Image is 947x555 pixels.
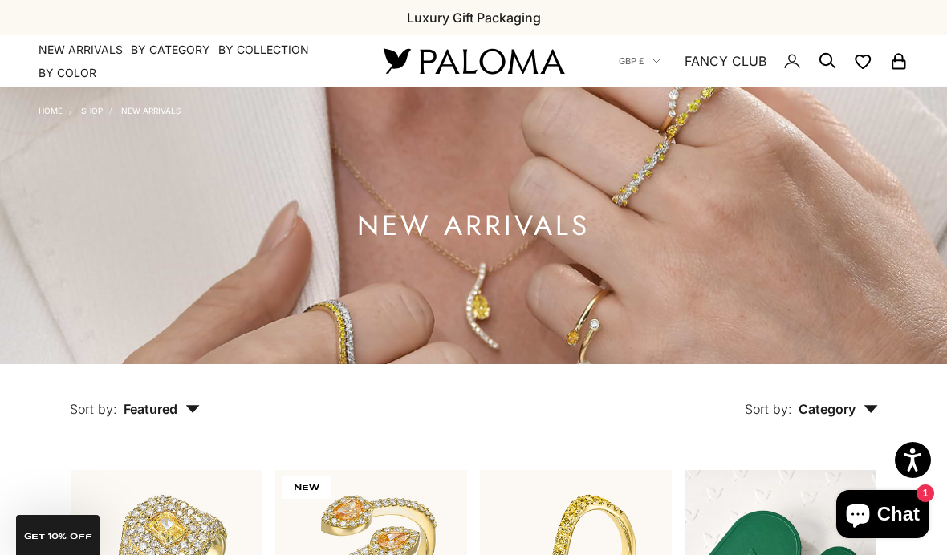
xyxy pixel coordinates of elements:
[39,103,181,115] nav: Breadcrumb
[33,364,237,431] button: Sort by: Featured
[619,54,644,68] span: GBP £
[218,42,309,58] summary: By Collection
[124,401,200,417] span: Featured
[619,35,908,87] nav: Secondary navigation
[745,401,792,417] span: Sort by:
[407,7,541,28] p: Luxury Gift Packaging
[39,42,123,58] a: NEW ARRIVALS
[357,216,590,236] h1: NEW ARRIVALS
[121,106,181,115] a: NEW ARRIVALS
[39,42,345,81] nav: Primary navigation
[16,515,100,555] div: GET 10% Off
[39,65,96,81] summary: By Color
[282,476,331,499] span: NEW
[70,401,117,417] span: Sort by:
[831,490,934,542] inbox-online-store-chat: Shopify online store chat
[619,54,660,68] button: GBP £
[799,401,878,417] span: Category
[39,106,63,115] a: Home
[708,364,915,431] button: Sort by: Category
[131,42,210,58] summary: By Category
[24,533,92,541] span: GET 10% Off
[685,51,766,71] a: FANCY CLUB
[81,106,103,115] a: Shop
